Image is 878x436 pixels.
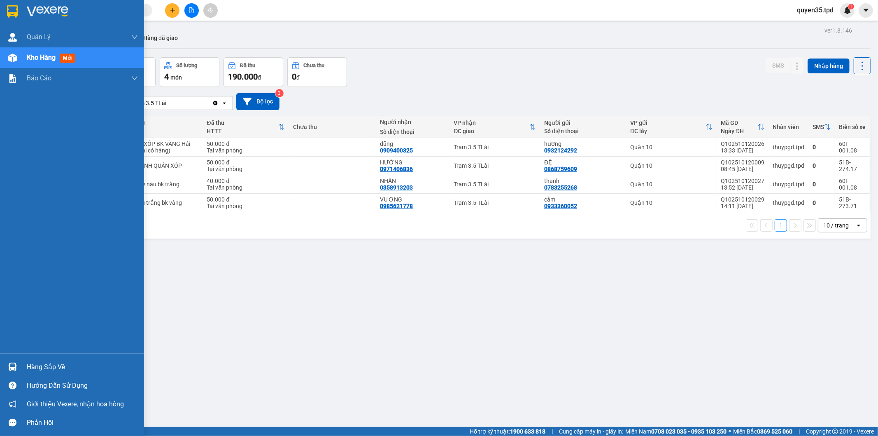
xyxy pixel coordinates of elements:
div: 10 / trang [823,221,849,230]
div: 50.000 đ [207,141,285,147]
div: Quận 10 [630,199,713,206]
div: Q102510120027 [721,178,764,184]
sup: 1 [848,4,854,9]
img: warehouse-icon [8,33,17,42]
div: 51B-274.17 [839,159,866,172]
img: logo-vxr [7,5,18,18]
div: 0933360052 [544,203,577,209]
div: Q102510120009 [721,159,764,166]
img: warehouse-icon [8,54,17,62]
th: Toggle SortBy [450,116,540,138]
button: aim [203,3,218,18]
div: 0 [813,144,831,150]
div: 50.000 đ [207,159,285,166]
th: Toggle SortBy [203,116,289,138]
input: Selected Trạm 3.5 TLài. [167,99,168,107]
div: Số điện thoại [380,129,445,135]
div: 0358913203 [380,184,413,191]
div: Đã thu [207,120,278,126]
div: 50.000 đ [207,196,285,203]
div: Phản hồi [27,417,138,429]
div: Tại văn phòng [207,184,285,191]
div: 14:11 [DATE] [721,203,764,209]
th: Toggle SortBy [626,116,717,138]
div: thuypgd.tpd [773,181,804,188]
div: 51B-273.71 [839,196,866,209]
div: ĐC lấy [630,128,706,134]
div: 0783255268 [544,184,577,191]
img: icon-new-feature [844,7,851,14]
div: HỘP BÁNH QUẤN XỐP [123,162,199,169]
span: Hỗ trợ kỹ thuật: [470,427,545,436]
div: thuypgd.tpd [773,162,804,169]
div: 0 [813,181,831,188]
div: Nhân viên [773,124,804,130]
div: VP nhận [454,120,530,126]
button: file-add [184,3,199,18]
span: đ [296,74,300,81]
span: copyright [832,429,838,434]
div: Người nhận [380,119,445,125]
button: Nhập hàng [808,59,850,73]
div: cảm [544,196,622,203]
div: 0 [813,162,831,169]
span: down [131,34,138,40]
strong: 0708 023 035 - 0935 103 250 [651,428,727,435]
span: 190.000 [228,72,258,82]
div: Trạm 3.5 TLài [454,144,536,150]
div: Q102510120029 [721,196,764,203]
div: THÙNG XỐP BK VÀNG Hải sản ( mai có hàng) [123,141,199,154]
div: Q102510120026 [721,141,764,147]
sup: 3 [275,89,284,97]
div: NHÂN [380,178,445,184]
span: file-add [189,7,194,13]
button: SMS [766,58,790,73]
span: quyen35.tpd [790,5,840,15]
div: Tên món [123,120,199,126]
button: caret-down [859,3,873,18]
span: Báo cáo [27,73,51,83]
span: 1 [850,4,852,9]
div: Trạm 3.5 TLài [454,162,536,169]
span: | [552,427,553,436]
div: 60F-001.08 [839,141,866,154]
div: Hàng sắp về [27,361,138,373]
div: 60F-001.08 [839,178,866,191]
div: 08:45 [DATE] [721,166,764,172]
svg: Clear value [212,100,219,106]
svg: open [221,100,228,106]
button: 1 [775,219,787,232]
div: 0985621778 [380,203,413,209]
span: Kho hàng [27,54,56,61]
div: ĐC giao [454,128,530,134]
strong: 0369 525 060 [757,428,792,435]
div: thanh [544,178,622,184]
div: Trạm 3.5 TLài [131,99,166,107]
div: Ngày ĐH [721,128,758,134]
div: hương [544,141,622,147]
span: | [799,427,800,436]
button: Số lượng4món [160,57,219,87]
span: Cung cấp máy in - giấy in: [559,427,623,436]
img: solution-icon [8,74,17,83]
div: 0 [813,199,831,206]
span: caret-down [862,7,870,14]
span: ⚪️ [729,430,731,433]
div: Mã GD [721,120,758,126]
button: plus [165,3,179,18]
span: Miền Bắc [733,427,792,436]
button: Hàng đã giao [137,28,184,48]
button: Đã thu190.000đ [224,57,283,87]
div: thuypgd.tpd [773,199,804,206]
div: HƯỜNG [380,159,445,166]
span: mới [60,54,75,63]
div: Số lượng [176,63,197,68]
span: Quản Lý [27,32,51,42]
div: Tại văn phòng [207,203,285,209]
div: Quận 10 [630,144,713,150]
span: Giới thiệu Vexere, nhận hoa hồng [27,399,124,409]
div: 0971406836 [380,166,413,172]
div: Quận 10 [630,181,713,188]
span: món [170,74,182,81]
span: down [131,75,138,82]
